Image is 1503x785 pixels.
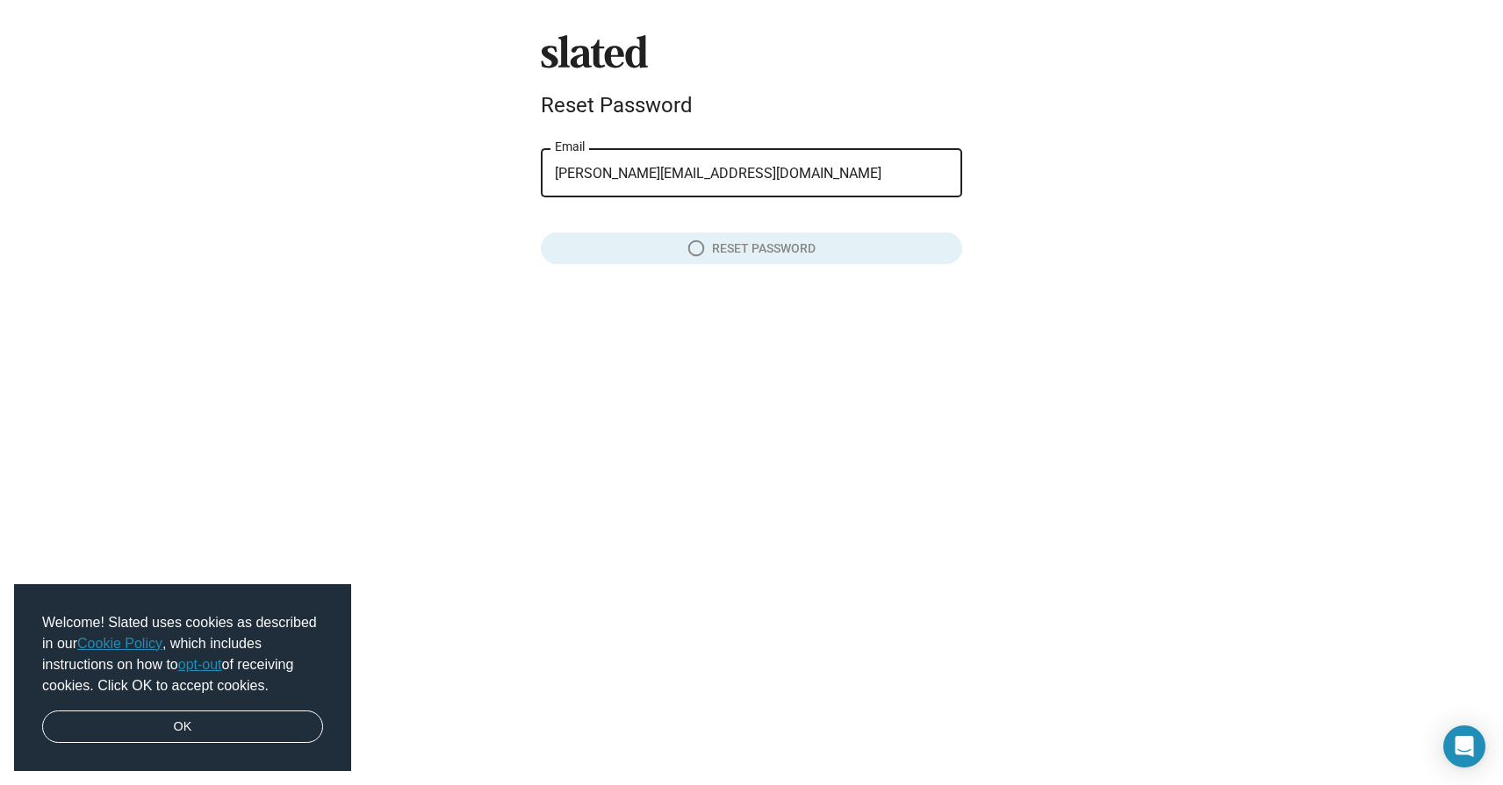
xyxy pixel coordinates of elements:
[42,710,323,744] a: dismiss cookie message
[178,657,222,672] a: opt-out
[1443,725,1485,767] div: Open Intercom Messenger
[541,93,962,118] div: Reset Password
[555,232,948,264] span: Reset password
[42,612,323,696] span: Welcome! Slated uses cookies as described in our , which includes instructions on how to of recei...
[541,232,962,264] button: Reset password
[77,636,162,651] a: Cookie Policy
[14,584,351,772] div: cookieconsent
[541,35,962,125] sl-branding: Reset Password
